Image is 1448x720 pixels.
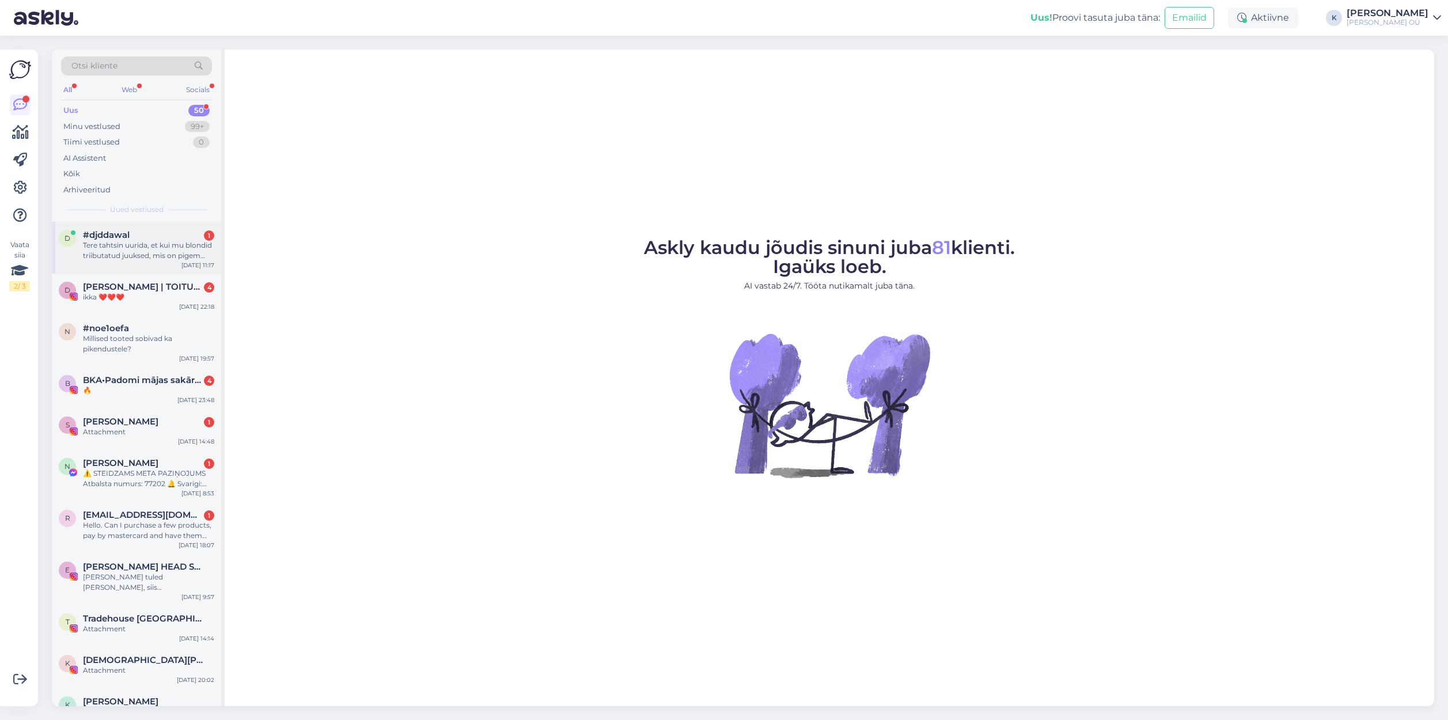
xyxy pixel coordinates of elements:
[1347,18,1428,27] div: [PERSON_NAME] OÜ
[179,634,214,643] div: [DATE] 14:14
[177,676,214,684] div: [DATE] 20:02
[83,458,158,468] span: Nitin Surve
[184,82,212,97] div: Socials
[63,184,111,196] div: Arhiveeritud
[204,230,214,241] div: 1
[204,510,214,521] div: 1
[66,617,70,626] span: T
[204,458,214,469] div: 1
[9,281,30,291] div: 2 / 3
[65,659,70,668] span: K
[83,624,214,634] div: Attachment
[65,462,70,471] span: N
[1030,12,1052,23] b: Uus!
[66,420,70,429] span: S
[1347,9,1428,18] div: [PERSON_NAME]
[83,696,158,707] span: KATRI TELLER
[83,385,214,396] div: 🔥
[65,514,70,522] span: r
[110,204,164,215] span: Uued vestlused
[83,282,203,292] span: DIANA | TOITUMISNŌUSTAJA | TREENER | ONLINE TUGI PROGRAMM
[63,105,78,116] div: Uus
[83,510,203,520] span: ripleybanfield@ns.sympatico.ca
[1030,11,1160,25] div: Proovi tasuta juba täna:
[61,82,74,97] div: All
[83,240,214,261] div: Tere tahtsin uurida, et kui mu blondid triibutatud juuksed, mis on pigem kahused ja juukseotsad k...
[932,236,951,259] span: 81
[63,153,106,164] div: AI Assistent
[83,520,214,541] div: Hello. Can I purchase a few products, pay by mastercard and have them shipped to [GEOGRAPHIC_DATA]?
[726,301,933,509] img: No Chat active
[83,323,129,334] span: #noe1oefa
[65,234,70,242] span: d
[179,354,214,363] div: [DATE] 19:57
[1165,7,1214,29] button: Emailid
[179,302,214,311] div: [DATE] 22:18
[63,121,120,132] div: Minu vestlused
[204,417,214,427] div: 1
[83,427,214,437] div: Attachment
[65,566,70,574] span: E
[9,59,31,81] img: Askly Logo
[83,334,214,354] div: Millised tooted sobivad ka pikendustele?
[1228,7,1298,28] div: Aktiivne
[185,121,210,132] div: 99+
[178,437,214,446] div: [DATE] 14:48
[63,137,120,148] div: Tiimi vestlused
[65,700,70,709] span: K
[65,379,70,388] span: B
[65,286,70,294] span: D
[644,236,1015,278] span: Askly kaudu jõudis sinuni juba klienti. Igaüks loeb.
[83,292,214,302] div: ikka ❤️❤️❤️
[119,82,139,97] div: Web
[83,655,203,665] span: KRISTA LEŠKĒVIČA skaistums, dzīve, grāmatas, lasīšana
[177,396,214,404] div: [DATE] 23:48
[83,468,214,489] div: ⚠️ STEIDZAMS META PAZIŅOJUMS Atbalsta numurs: 77202 🔔 Svarīgi: Tavs konts un 𝐅𝐀𝐂𝐄𝐁𝐎𝐎𝐊 lapa [DOMAI...
[644,280,1015,292] p: AI vastab 24/7. Tööta nutikamalt juba täna.
[63,168,80,180] div: Kõik
[181,261,214,270] div: [DATE] 11:17
[83,230,130,240] span: #djddawal
[83,416,158,427] span: Solvita Anikonova
[181,593,214,601] div: [DATE] 9:57
[71,60,117,72] span: Otsi kliente
[204,282,214,293] div: 4
[9,240,30,291] div: Vaata siia
[65,327,70,336] span: n
[204,376,214,386] div: 4
[181,489,214,498] div: [DATE] 8:53
[83,613,203,624] span: Tradehouse Latvia
[83,665,214,676] div: Attachment
[83,572,214,593] div: [PERSON_NAME] tuled [PERSON_NAME], siis [PERSON_NAME] vitamiine ka
[83,375,203,385] span: BKA•Padomi mājas sakārtošanai•Ar mīlestību pret sevi un dabu
[1347,9,1441,27] a: [PERSON_NAME][PERSON_NAME] OÜ
[193,137,210,148] div: 0
[188,105,210,116] div: 50
[1326,10,1342,26] div: K
[179,541,214,550] div: [DATE] 18:07
[83,562,203,572] span: Evella HEAD SPA & heaolusalong | peamassaaž | HEAD SPA TALLINN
